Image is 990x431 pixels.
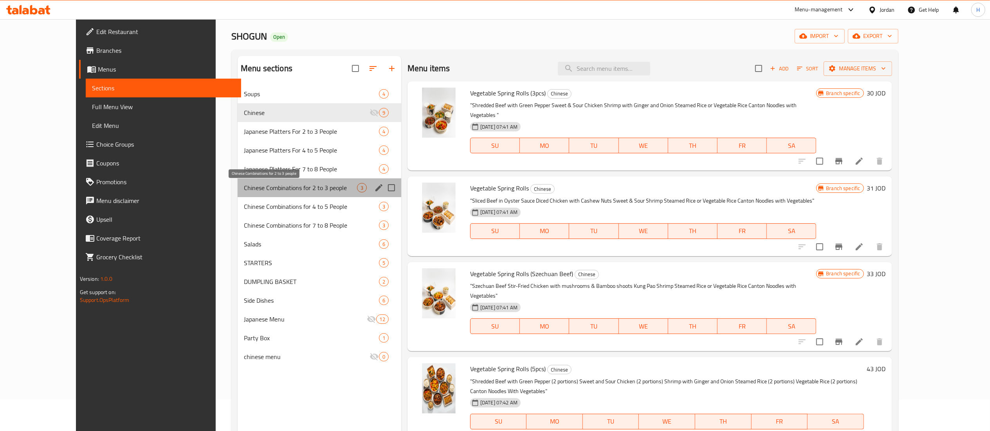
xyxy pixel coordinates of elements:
div: Soups4 [238,84,401,103]
div: items [379,277,389,286]
div: items [379,108,389,117]
button: Branch-specific-item [830,152,848,171]
div: Salads6 [238,235,401,253]
button: Manage items [824,61,892,76]
button: WE [619,223,668,239]
span: Upsell [96,215,235,224]
span: Select all sections [347,60,364,77]
div: Chinese [530,184,555,194]
span: MO [523,225,566,237]
span: Chinese Combinations for 4 to 5 People [244,202,379,211]
span: Chinese [548,365,571,374]
span: TH [671,140,714,151]
a: Edit Menu [86,116,241,135]
span: Branch specific [823,185,863,192]
div: items [379,145,389,155]
span: Sort items [792,63,824,75]
span: chinese menu [244,352,370,361]
span: [DATE] 07:42 AM [477,399,521,406]
button: Sort [795,63,820,75]
button: Add [767,63,792,75]
div: Chinese Combinations for 2 to 3 people3edit [238,178,401,197]
button: FR [752,414,808,429]
span: import [801,31,839,41]
span: Chinese [575,270,599,279]
span: Branch specific [823,90,863,97]
div: Japanese Platters For 4 to 5 People [244,145,379,155]
div: Japanese Platters For 2 to 3 People4 [238,122,401,141]
button: delete [870,237,889,256]
span: SU [474,140,517,151]
span: Edit Restaurant [96,27,235,36]
nav: Menu sections [238,81,401,369]
span: 3 [379,203,388,210]
span: 4 [379,128,388,135]
span: Party Box [244,333,379,343]
span: Japanese Platters For 2 to 3 People [244,127,379,136]
a: Upsell [79,210,241,229]
button: FR [718,138,767,153]
span: Promotions [96,177,235,187]
h2: Menu items [408,63,450,74]
span: Add item [767,63,792,75]
div: Japanese Platters For 4 to 5 People4 [238,141,401,160]
button: Branch-specific-item [830,332,848,351]
span: Soups [244,89,379,99]
a: Menus [79,60,241,79]
span: STARTERS [244,258,379,268]
button: WE [619,318,668,334]
span: Coupons [96,158,235,168]
span: SA [770,140,813,151]
span: Add [769,64,790,73]
span: Salads [244,239,379,249]
p: "Shredded Beef with Green Pepper Sweet & Sour Chicken Shrimp with Ginger and Onion Steamed Rice o... [470,101,816,120]
div: Japanese Menu12 [238,310,401,329]
span: Version: [80,274,99,284]
div: Chinese [575,270,599,279]
span: Chinese [244,108,370,117]
span: Select to update [811,334,828,350]
span: Menus [98,65,235,74]
span: 0 [379,353,388,361]
span: Menu disclaimer [96,196,235,205]
p: "Shredded Beef with Green Pepper (2 portions) Sweet and Sour Chicken (2 portions) Shrimp with Gin... [470,377,864,396]
span: 2 [379,278,388,286]
span: 4 [379,90,388,98]
span: Japanese Platters For 7 to 8 People [244,164,379,174]
button: SU [470,223,520,239]
button: FR [718,223,767,239]
p: "Szechuan Beef Stir-Fried Chicken with mushrooms & Bamboo shoots Kung Pao Shrimp Steamed Rice or ... [470,281,816,301]
div: items [379,239,389,249]
button: FR [718,318,767,334]
span: Full Menu View [92,102,235,111]
div: Side Dishes6 [238,291,401,310]
span: DUMPLING BASKET [244,277,379,286]
span: FR [721,225,764,237]
a: Sections [86,79,241,97]
span: SA [770,225,813,237]
div: Chinese Combinations for 7 to 8 People3 [238,216,401,235]
div: Party Box1 [238,329,401,347]
a: Grocery Checklist [79,248,241,266]
h2: Menu sections [241,63,292,74]
span: Japanese Menu [244,314,367,324]
div: items [379,333,389,343]
span: FR [755,416,805,427]
span: TU [572,225,615,237]
div: Menu-management [795,5,843,14]
button: WE [639,414,695,429]
span: WE [622,225,665,237]
a: Coupons [79,154,241,172]
span: Sections [92,83,235,93]
button: TU [583,414,639,429]
span: [DATE] 07:41 AM [477,123,521,131]
span: Chinese [531,185,554,194]
button: MO [520,138,569,153]
span: Choice Groups [96,140,235,149]
div: items [379,127,389,136]
div: Chinese [547,89,572,99]
div: items [357,183,367,192]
